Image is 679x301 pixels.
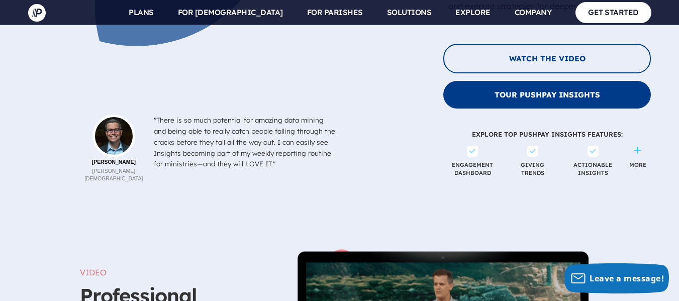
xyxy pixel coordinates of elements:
a: GET STARTED [575,2,651,23]
button: Leave a message! [564,263,669,293]
button: Watch the Video [443,44,651,73]
a: Tour Pushpay Insights [443,81,651,109]
span: ENGAGEMENT DASHBOARD [443,146,502,190]
span: ACTIONABLE INSIGHTS [564,146,622,190]
h6: VIDEO [80,263,287,282]
span: Leave a message! [590,273,664,284]
span: GIVING TRENDS [504,146,562,190]
a: MORE [629,161,646,169]
span: EXPLORE TOP PUSHPAY INSIGHTS FEATURES: [443,109,651,145]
